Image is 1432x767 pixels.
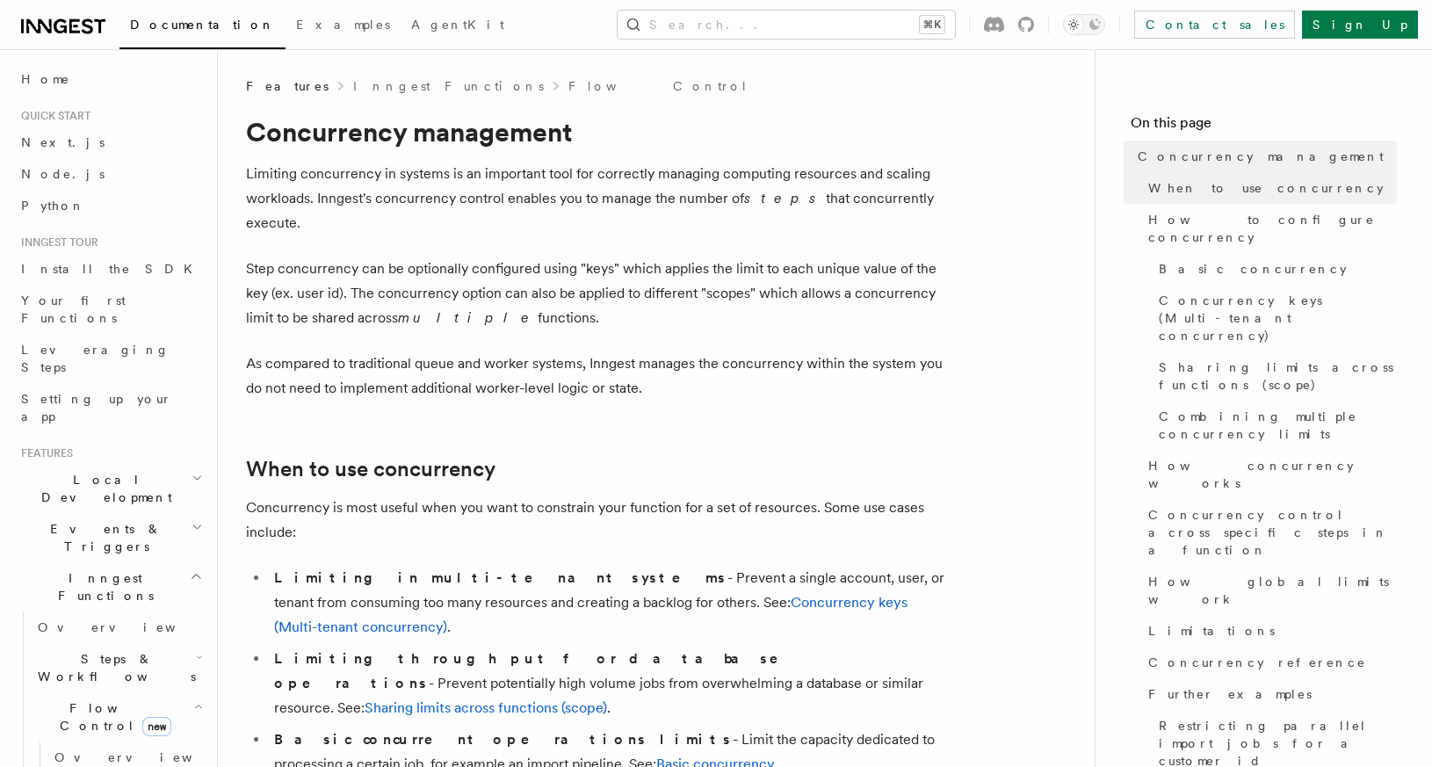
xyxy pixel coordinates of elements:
[21,167,105,181] span: Node.js
[14,334,206,383] a: Leveraging Steps
[38,620,219,634] span: Overview
[14,109,90,123] span: Quick start
[1131,112,1397,141] h4: On this page
[31,692,206,742] button: Flow Controlnew
[1148,179,1384,197] span: When to use concurrency
[274,731,733,748] strong: Basic concurrent operations limits
[14,253,206,285] a: Install the SDK
[269,647,949,720] li: - Prevent potentially high volume jobs from overwhelming a database or similar resource. See: .
[1134,11,1295,39] a: Contact sales
[286,5,401,47] a: Examples
[1159,292,1397,344] span: Concurrency keys (Multi-tenant concurrency)
[14,471,192,506] span: Local Development
[1159,358,1397,394] span: Sharing limits across functions (scope)
[1148,622,1275,640] span: Limitations
[54,750,235,764] span: Overview
[920,16,944,33] kbd: ⌘K
[246,257,949,330] p: Step concurrency can be optionally configured using "keys" which applies the limit to each unique...
[1141,647,1397,678] a: Concurrency reference
[142,717,171,736] span: new
[274,569,727,586] strong: Limiting in multi-tenant systems
[246,457,495,481] a: When to use concurrency
[1138,148,1384,165] span: Concurrency management
[1152,285,1397,351] a: Concurrency keys (Multi-tenant concurrency)
[14,464,206,513] button: Local Development
[1148,654,1366,671] span: Concurrency reference
[14,569,190,604] span: Inngest Functions
[130,18,275,32] span: Documentation
[246,351,949,401] p: As compared to traditional queue and worker systems, Inngest manages the concurrency within the s...
[21,135,105,149] span: Next.js
[21,199,85,213] span: Python
[246,496,949,545] p: Concurrency is most useful when you want to constrain your function for a set of resources. Some ...
[31,699,193,734] span: Flow Control
[21,392,172,423] span: Setting up your app
[1148,685,1312,703] span: Further examples
[1152,351,1397,401] a: Sharing limits across functions (scope)
[365,699,607,716] a: Sharing limits across functions (scope)
[14,235,98,250] span: Inngest tour
[1148,211,1397,246] span: How to configure concurrency
[14,63,206,95] a: Home
[744,190,826,206] em: steps
[21,343,170,374] span: Leveraging Steps
[1148,457,1397,492] span: How concurrency works
[1302,11,1418,39] a: Sign Up
[246,116,949,148] h1: Concurrency management
[1152,253,1397,285] a: Basic concurrency
[21,262,203,276] span: Install the SDK
[31,611,206,643] a: Overview
[21,70,70,88] span: Home
[618,11,955,39] button: Search...⌘K
[14,513,206,562] button: Events & Triggers
[14,190,206,221] a: Python
[401,5,515,47] a: AgentKit
[1141,204,1397,253] a: How to configure concurrency
[14,383,206,432] a: Setting up your app
[1159,260,1347,278] span: Basic concurrency
[14,127,206,158] a: Next.js
[1141,678,1397,710] a: Further examples
[14,520,192,555] span: Events & Triggers
[398,309,538,326] em: multiple
[21,293,126,325] span: Your first Functions
[411,18,504,32] span: AgentKit
[14,285,206,334] a: Your first Functions
[1148,573,1397,608] span: How global limits work
[14,562,206,611] button: Inngest Functions
[1141,566,1397,615] a: How global limits work
[1063,14,1105,35] button: Toggle dark mode
[246,77,329,95] span: Features
[274,650,803,691] strong: Limiting throughput for database operations
[1152,401,1397,450] a: Combining multiple concurrency limits
[1131,141,1397,172] a: Concurrency management
[353,77,544,95] a: Inngest Functions
[296,18,390,32] span: Examples
[1141,615,1397,647] a: Limitations
[568,77,749,95] a: Flow Control
[1141,450,1397,499] a: How concurrency works
[1141,172,1397,204] a: When to use concurrency
[14,446,73,460] span: Features
[14,158,206,190] a: Node.js
[31,650,196,685] span: Steps & Workflows
[1159,408,1397,443] span: Combining multiple concurrency limits
[31,643,206,692] button: Steps & Workflows
[269,566,949,640] li: - Prevent a single account, user, or tenant from consuming too many resources and creating a back...
[1148,506,1397,559] span: Concurrency control across specific steps in a function
[246,162,949,235] p: Limiting concurrency in systems is an important tool for correctly managing computing resources a...
[1141,499,1397,566] a: Concurrency control across specific steps in a function
[119,5,286,49] a: Documentation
